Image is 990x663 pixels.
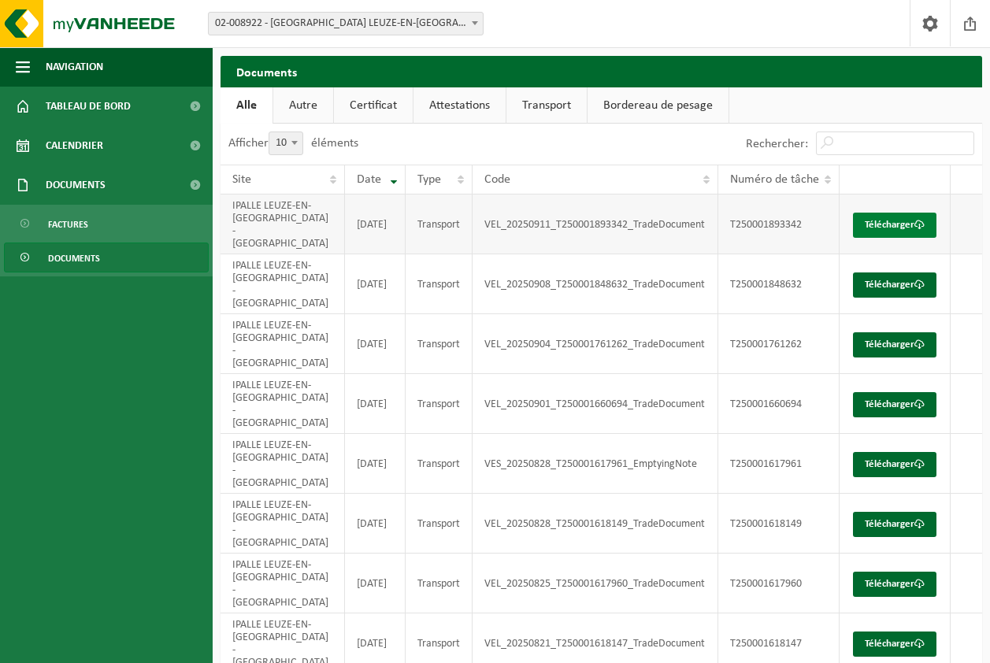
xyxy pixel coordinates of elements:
span: Navigation [46,47,103,87]
a: Bordereau de pesage [588,87,729,124]
span: Tableau de bord [46,87,131,126]
td: Transport [406,194,473,254]
td: Transport [406,374,473,434]
td: [DATE] [345,494,406,554]
span: Factures [48,209,88,239]
a: Télécharger [853,632,936,657]
a: Alle [221,87,273,124]
td: Transport [406,554,473,613]
a: Télécharger [853,392,936,417]
span: Code [484,173,510,186]
span: 02-008922 - IPALLE LEUZE-EN-HAINAUT - LEUZE-EN-HAINAUT [209,13,483,35]
td: IPALLE LEUZE-EN-[GEOGRAPHIC_DATA] - [GEOGRAPHIC_DATA] [221,194,345,254]
td: VEL_20250825_T250001617960_TradeDocument [473,554,718,613]
td: T250001660694 [718,374,840,434]
td: [DATE] [345,314,406,374]
a: Autre [273,87,333,124]
td: T250001761262 [718,314,840,374]
td: [DATE] [345,374,406,434]
a: Télécharger [853,512,936,537]
a: Certificat [334,87,413,124]
a: Télécharger [853,213,936,238]
td: T250001617960 [718,554,840,613]
td: VEL_20250828_T250001618149_TradeDocument [473,494,718,554]
span: Type [417,173,441,186]
td: [DATE] [345,254,406,314]
span: Numéro de tâche [730,173,819,186]
td: IPALLE LEUZE-EN-[GEOGRAPHIC_DATA] - [GEOGRAPHIC_DATA] [221,374,345,434]
td: VEL_20250911_T250001893342_TradeDocument [473,194,718,254]
label: Rechercher: [746,138,808,150]
a: Télécharger [853,572,936,597]
a: Attestations [413,87,506,124]
td: Transport [406,314,473,374]
span: Documents [48,243,100,273]
span: Calendrier [46,126,103,165]
td: IPALLE LEUZE-EN-[GEOGRAPHIC_DATA] - [GEOGRAPHIC_DATA] [221,554,345,613]
td: VEL_20250908_T250001848632_TradeDocument [473,254,718,314]
label: Afficher éléments [228,137,358,150]
a: Télécharger [853,452,936,477]
a: Télécharger [853,332,936,357]
span: 10 [269,132,302,154]
span: Site [232,173,251,186]
td: T250001618149 [718,494,840,554]
span: 10 [269,131,303,155]
td: IPALLE LEUZE-EN-[GEOGRAPHIC_DATA] - [GEOGRAPHIC_DATA] [221,494,345,554]
td: VEL_20250901_T250001660694_TradeDocument [473,374,718,434]
td: VEL_20250904_T250001761262_TradeDocument [473,314,718,374]
td: T250001848632 [718,254,840,314]
td: Transport [406,434,473,494]
a: Télécharger [853,272,936,298]
td: Transport [406,494,473,554]
h2: Documents [221,56,982,87]
td: T250001893342 [718,194,840,254]
a: Factures [4,209,209,239]
span: Date [357,173,381,186]
td: [DATE] [345,194,406,254]
td: IPALLE LEUZE-EN-[GEOGRAPHIC_DATA] - [GEOGRAPHIC_DATA] [221,434,345,494]
td: VES_20250828_T250001617961_EmptyingNote [473,434,718,494]
a: Documents [4,243,209,272]
span: 02-008922 - IPALLE LEUZE-EN-HAINAUT - LEUZE-EN-HAINAUT [208,12,484,35]
span: Documents [46,165,106,205]
td: [DATE] [345,434,406,494]
td: Transport [406,254,473,314]
td: T250001617961 [718,434,840,494]
td: IPALLE LEUZE-EN-[GEOGRAPHIC_DATA] - [GEOGRAPHIC_DATA] [221,314,345,374]
a: Transport [506,87,587,124]
td: IPALLE LEUZE-EN-[GEOGRAPHIC_DATA] - [GEOGRAPHIC_DATA] [221,254,345,314]
td: [DATE] [345,554,406,613]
